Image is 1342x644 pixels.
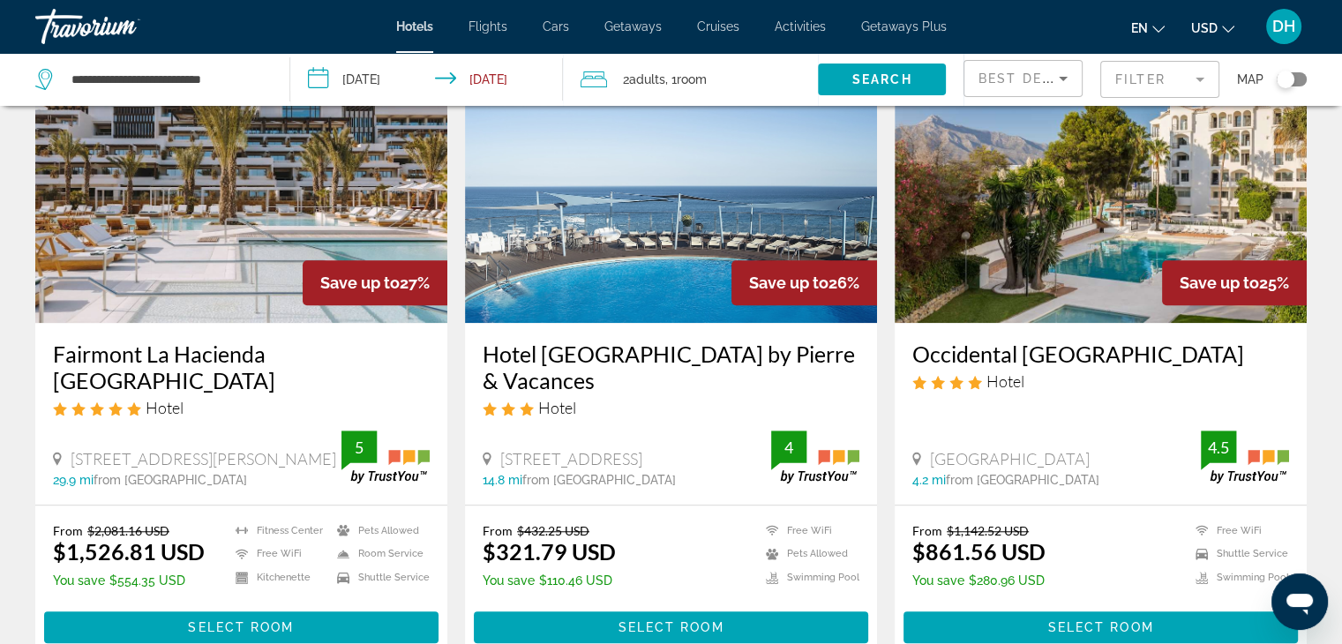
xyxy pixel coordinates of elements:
[930,449,1090,468] span: [GEOGRAPHIC_DATA]
[396,19,433,34] a: Hotels
[1187,523,1289,538] li: Free WiFi
[818,64,946,95] button: Search
[290,53,563,106] button: Check-in date: Dec 1, 2025 Check-out date: Dec 7, 2025
[469,19,507,34] a: Flights
[1131,15,1165,41] button: Change language
[757,547,859,562] li: Pets Allowed
[1201,431,1289,483] img: trustyou-badge.svg
[1100,60,1219,99] button: Filter
[53,573,105,588] span: You save
[912,341,1289,367] a: Occidental [GEOGRAPHIC_DATA]
[775,19,826,34] a: Activities
[341,431,430,483] img: trustyou-badge.svg
[978,68,1068,89] mat-select: Sort by
[53,538,205,565] ins: $1,526.81 USD
[1191,15,1234,41] button: Change currency
[623,67,665,92] span: 2
[483,538,616,565] ins: $321.79 USD
[146,398,184,417] span: Hotel
[618,620,723,634] span: Select Room
[483,573,616,588] p: $110.46 USD
[771,431,859,483] img: trustyou-badge.svg
[895,41,1307,323] img: Hotel image
[483,473,522,487] span: 14.8 mi
[35,41,447,323] img: Hotel image
[1272,18,1295,35] span: DH
[483,523,513,538] span: From
[227,523,328,538] li: Fitness Center
[1131,21,1148,35] span: en
[861,19,947,34] a: Getaways Plus
[757,570,859,585] li: Swimming Pool
[1180,273,1259,292] span: Save up to
[903,611,1298,643] button: Select Room
[328,570,430,585] li: Shuttle Service
[731,260,877,305] div: 26%
[538,398,576,417] span: Hotel
[53,341,430,393] a: Fairmont La Hacienda [GEOGRAPHIC_DATA]
[978,71,1070,86] span: Best Deals
[1271,573,1328,630] iframe: Button to launch messaging window
[749,273,828,292] span: Save up to
[912,573,964,588] span: You save
[53,398,430,417] div: 5 star Hotel
[320,273,400,292] span: Save up to
[697,19,739,34] a: Cruises
[1237,67,1263,92] span: Map
[1187,570,1289,585] li: Swimming Pool
[465,41,877,323] img: Hotel image
[474,611,868,643] button: Select Room
[483,398,859,417] div: 3 star Hotel
[517,523,589,538] del: $432.25 USD
[1201,437,1236,458] div: 4.5
[912,538,1046,565] ins: $861.56 USD
[303,260,447,305] div: 27%
[1162,260,1307,305] div: 25%
[341,437,377,458] div: 5
[912,573,1046,588] p: $280.96 USD
[852,72,912,86] span: Search
[44,615,439,634] a: Select Room
[71,449,336,468] span: [STREET_ADDRESS][PERSON_NAME]
[500,449,642,468] span: [STREET_ADDRESS]
[483,341,859,393] a: Hotel [GEOGRAPHIC_DATA] by Pierre & Vacances
[94,473,247,487] span: from [GEOGRAPHIC_DATA]
[483,573,535,588] span: You save
[474,615,868,634] a: Select Room
[563,53,818,106] button: Travelers: 2 adults, 0 children
[543,19,569,34] a: Cars
[1187,547,1289,562] li: Shuttle Service
[87,523,169,538] del: $2,081.16 USD
[53,473,94,487] span: 29.9 mi
[328,523,430,538] li: Pets Allowed
[1261,8,1307,45] button: User Menu
[188,620,294,634] span: Select Room
[604,19,662,34] a: Getaways
[912,523,942,538] span: From
[522,473,676,487] span: from [GEOGRAPHIC_DATA]
[35,4,212,49] a: Travorium
[1191,21,1218,35] span: USD
[912,371,1289,391] div: 4 star Hotel
[677,72,707,86] span: Room
[227,547,328,562] li: Free WiFi
[227,570,328,585] li: Kitchenette
[903,615,1298,634] a: Select Room
[946,473,1099,487] span: from [GEOGRAPHIC_DATA]
[629,72,665,86] span: Adults
[986,371,1024,391] span: Hotel
[912,473,946,487] span: 4.2 mi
